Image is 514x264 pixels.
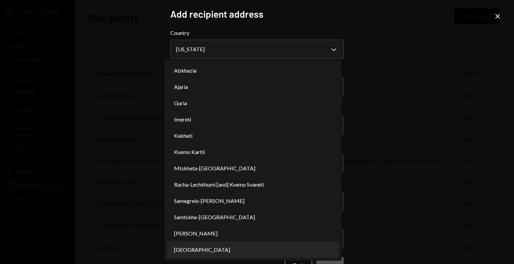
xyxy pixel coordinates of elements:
label: Country [170,29,344,37]
span: Guria [174,99,187,107]
button: Country [170,40,344,59]
span: Mtskheta-[GEOGRAPHIC_DATA] [174,164,255,172]
span: [GEOGRAPHIC_DATA] [174,246,230,254]
span: Kvemo Kartli [174,148,205,156]
span: Kakheti [174,132,192,140]
span: Samegrelo-[PERSON_NAME] [174,197,244,205]
span: Imereti [174,115,191,124]
span: Ajaria [174,83,188,91]
span: [PERSON_NAME] [174,229,218,238]
span: Racha-Lechkhumi [and] Kvemo Svaneti [174,181,264,189]
h2: Add recipient address [170,7,344,21]
span: Samtskhe-[GEOGRAPHIC_DATA] [174,213,255,221]
span: Abkhazia [174,67,196,75]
